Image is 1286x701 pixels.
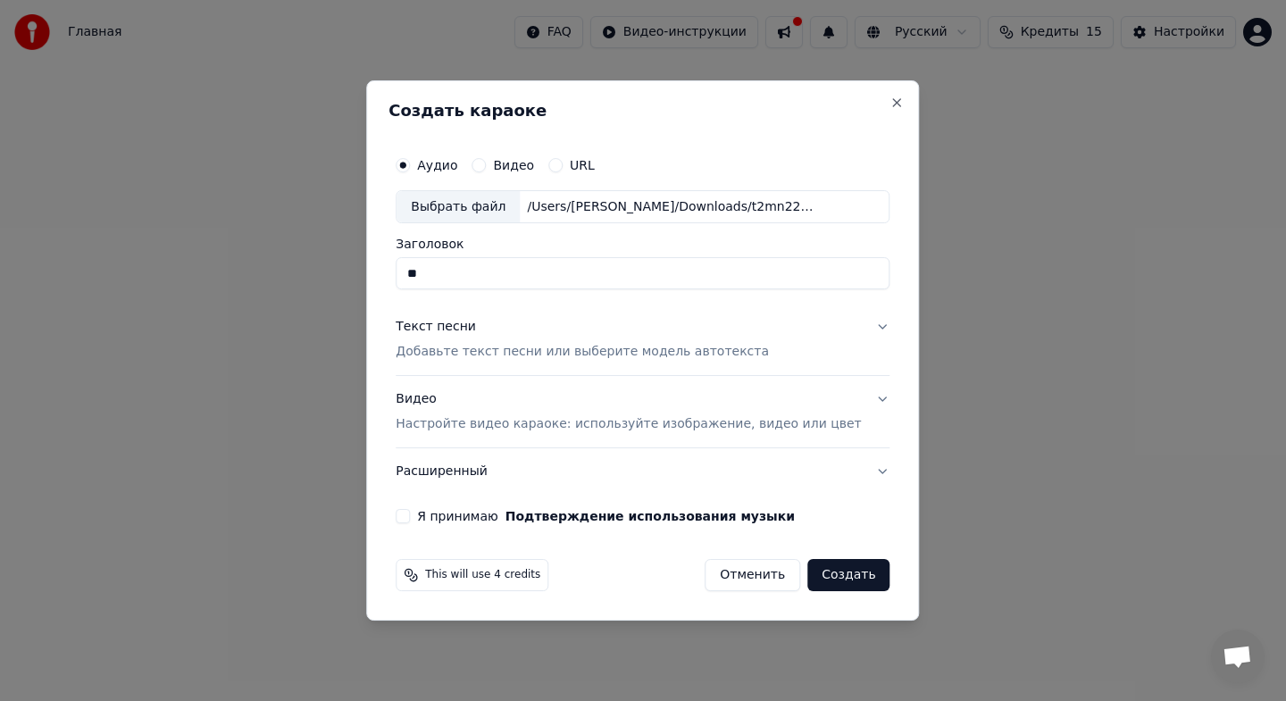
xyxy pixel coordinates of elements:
button: Я принимаю [505,510,795,522]
label: URL [570,159,595,171]
h2: Создать караоке [388,103,897,119]
button: Расширенный [396,448,889,495]
label: Аудио [417,159,457,171]
label: Видео [493,159,534,171]
div: Выбрать файл [397,191,520,223]
label: Заголовок [396,238,889,251]
button: Создать [807,559,889,591]
div: /Users/[PERSON_NAME]/Downloads/t2mn22-gr1n3c6.mp3 [520,198,823,216]
span: This will use 4 credits [425,568,540,582]
button: Текст песниДобавьте текст песни или выберите модель автотекста [396,305,889,376]
label: Я принимаю [417,510,795,522]
p: Настройте видео караоке: используйте изображение, видео или цвет [396,415,861,433]
button: ВидеоНастройте видео караоке: используйте изображение, видео или цвет [396,377,889,448]
div: Видео [396,391,861,434]
button: Отменить [705,559,800,591]
div: Текст песни [396,319,476,337]
p: Добавьте текст песни или выберите модель автотекста [396,344,769,362]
